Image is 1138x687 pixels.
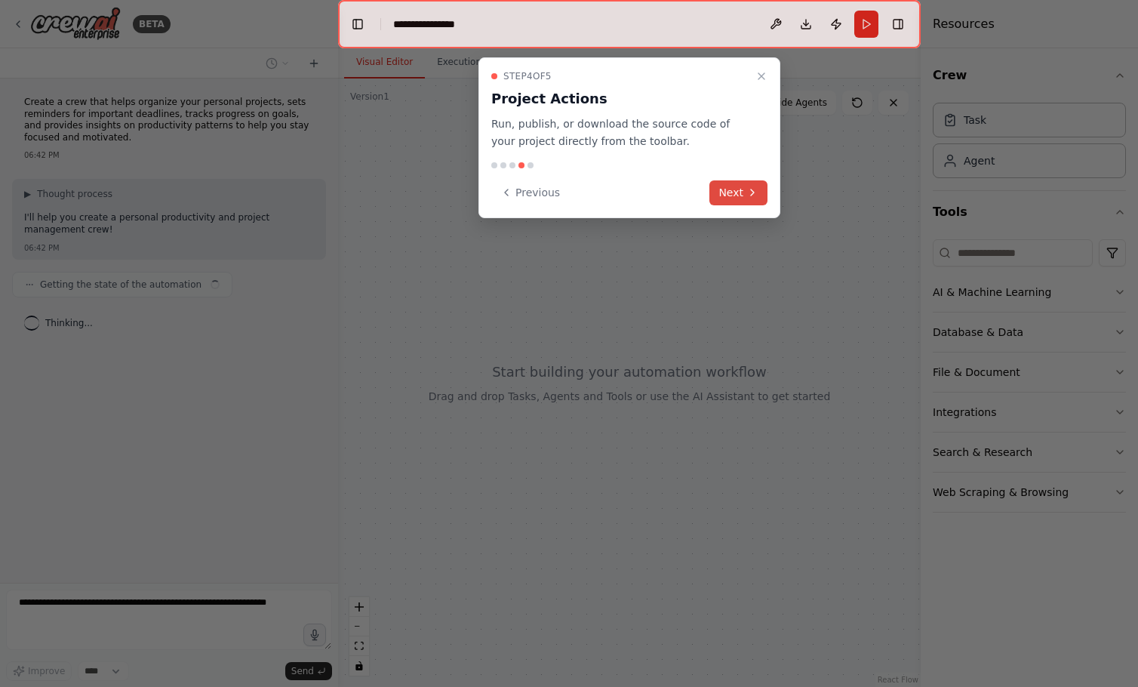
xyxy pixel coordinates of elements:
[491,180,569,205] button: Previous
[491,88,749,109] h3: Project Actions
[491,116,749,150] p: Run, publish, or download the source code of your project directly from the toolbar.
[503,70,552,82] span: Step 4 of 5
[347,14,368,35] button: Hide left sidebar
[709,180,767,205] button: Next
[752,67,770,85] button: Close walkthrough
